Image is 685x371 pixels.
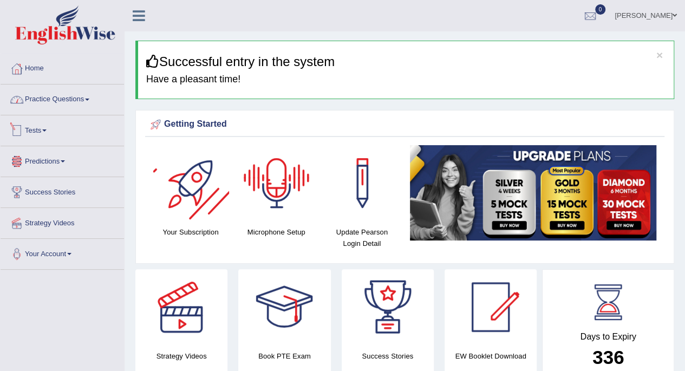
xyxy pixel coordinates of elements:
h4: Days to Expiry [554,332,662,342]
h4: Microphone Setup [239,226,314,238]
div: Getting Started [148,116,662,133]
h4: Book PTE Exam [238,350,330,362]
a: Tests [1,115,124,142]
h4: Your Subscription [153,226,228,238]
a: Predictions [1,146,124,173]
h4: Update Pearson Login Detail [324,226,399,249]
a: Practice Questions [1,84,124,112]
h4: Have a pleasant time! [146,74,666,85]
h4: Success Stories [342,350,434,362]
h4: EW Booklet Download [445,350,537,362]
span: 0 [595,4,606,15]
b: 336 [592,347,624,368]
button: × [656,49,663,61]
a: Home [1,54,124,81]
img: small5.jpg [410,145,656,240]
h4: Strategy Videos [135,350,227,362]
h3: Successful entry in the system [146,55,666,69]
a: Strategy Videos [1,208,124,235]
a: Your Account [1,239,124,266]
a: Success Stories [1,177,124,204]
